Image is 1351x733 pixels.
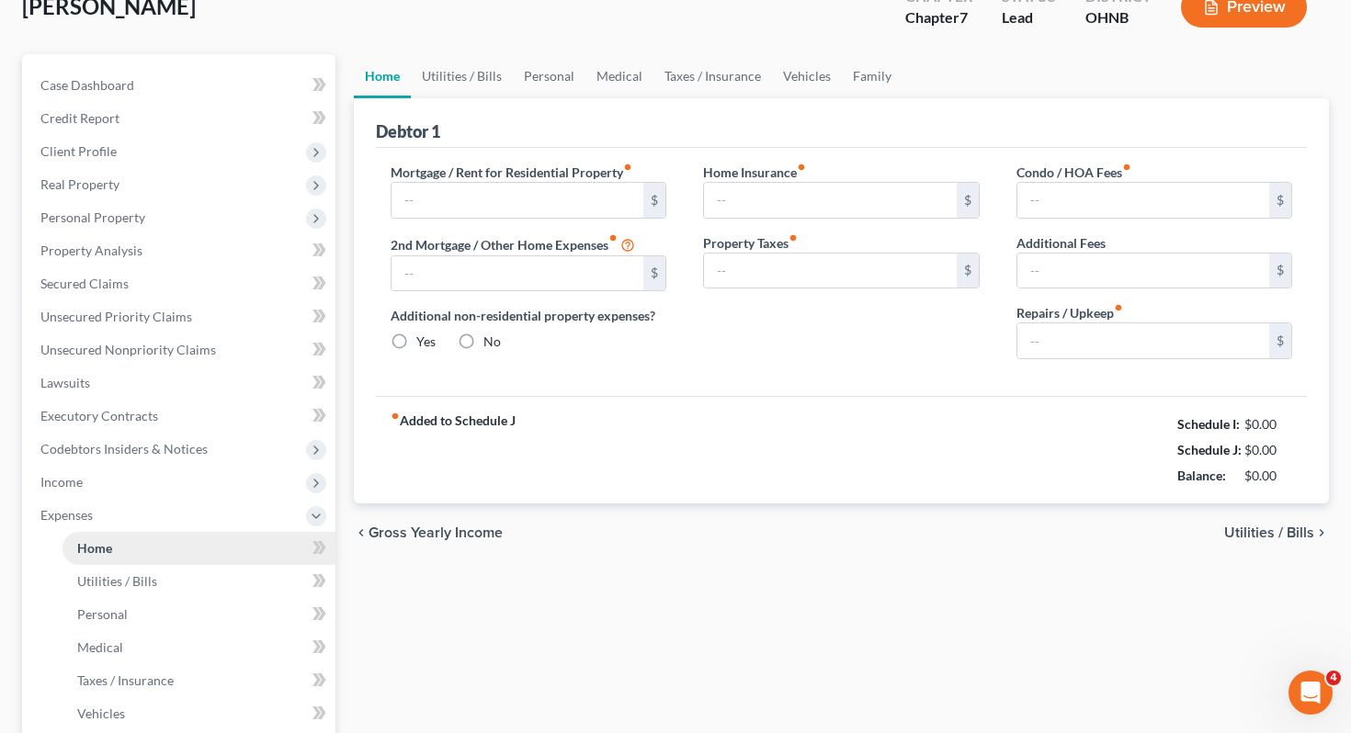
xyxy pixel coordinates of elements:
[1326,671,1341,685] span: 4
[26,400,335,433] a: Executory Contracts
[391,233,635,255] label: 2nd Mortgage / Other Home Expenses
[1017,323,1270,358] input: --
[391,412,400,421] i: fiber_manual_record
[40,176,119,192] span: Real Property
[40,143,117,159] span: Client Profile
[957,183,979,218] div: $
[26,234,335,267] a: Property Analysis
[62,532,335,565] a: Home
[1269,323,1291,358] div: $
[40,507,93,523] span: Expenses
[1177,468,1226,483] strong: Balance:
[62,598,335,631] a: Personal
[623,163,632,172] i: fiber_manual_record
[391,412,516,489] strong: Added to Schedule J
[77,639,123,655] span: Medical
[789,233,798,242] i: fiber_manual_record
[391,306,667,325] label: Additional non-residential property expenses?
[1017,183,1270,218] input: --
[411,54,513,98] a: Utilities / Bills
[1244,441,1293,459] div: $0.00
[77,573,157,589] span: Utilities / Bills
[77,705,125,721] span: Vehicles
[1017,254,1270,288] input: --
[1314,525,1329,540] i: chevron_right
[26,267,335,300] a: Secured Claims
[26,300,335,333] a: Unsecured Priority Claims
[62,697,335,730] a: Vehicles
[354,525,369,540] i: chevron_left
[40,276,129,291] span: Secured Claims
[354,525,503,540] button: chevron_left Gross Yearly Income
[376,120,440,142] div: Debtor 1
[1114,303,1123,312] i: fiber_manual_record
[40,309,192,324] span: Unsecured Priority Claims
[1269,183,1291,218] div: $
[483,333,501,351] label: No
[40,474,83,490] span: Income
[26,366,335,400] a: Lawsuits
[26,102,335,135] a: Credit Report
[26,69,335,102] a: Case Dashboard
[1177,416,1240,432] strong: Schedule I:
[40,375,90,390] span: Lawsuits
[1177,442,1242,457] strong: Schedule J:
[40,209,145,225] span: Personal Property
[40,110,119,126] span: Credit Report
[1122,163,1131,172] i: fiber_manual_record
[513,54,585,98] a: Personal
[842,54,903,98] a: Family
[354,54,411,98] a: Home
[62,565,335,598] a: Utilities / Bills
[959,8,968,26] span: 7
[40,441,208,457] span: Codebtors Insiders & Notices
[643,183,665,218] div: $
[1244,467,1293,485] div: $0.00
[77,606,128,622] span: Personal
[585,54,653,98] a: Medical
[1269,254,1291,288] div: $
[62,631,335,664] a: Medical
[1085,7,1152,28] div: OHNB
[62,664,335,697] a: Taxes / Insurance
[704,183,957,218] input: --
[40,342,216,357] span: Unsecured Nonpriority Claims
[1224,525,1329,540] button: Utilities / Bills chevron_right
[1016,303,1123,322] label: Repairs / Upkeep
[392,256,644,291] input: --
[703,233,798,253] label: Property Taxes
[40,77,134,93] span: Case Dashboard
[369,525,503,540] span: Gross Yearly Income
[905,7,972,28] div: Chapter
[643,256,665,291] div: $
[1224,525,1314,540] span: Utilities / Bills
[797,163,806,172] i: fiber_manual_record
[1289,671,1333,715] iframe: Intercom live chat
[957,254,979,288] div: $
[703,163,806,182] label: Home Insurance
[608,233,618,242] i: fiber_manual_record
[77,540,112,556] span: Home
[1016,163,1131,182] label: Condo / HOA Fees
[40,242,142,258] span: Property Analysis
[1002,7,1056,28] div: Lead
[1016,233,1106,253] label: Additional Fees
[392,183,644,218] input: --
[653,54,772,98] a: Taxes / Insurance
[1244,415,1293,434] div: $0.00
[26,333,335,366] a: Unsecured Nonpriority Claims
[40,408,158,423] span: Executory Contracts
[416,333,436,351] label: Yes
[77,672,174,688] span: Taxes / Insurance
[704,254,957,288] input: --
[391,163,632,182] label: Mortgage / Rent for Residential Property
[772,54,842,98] a: Vehicles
